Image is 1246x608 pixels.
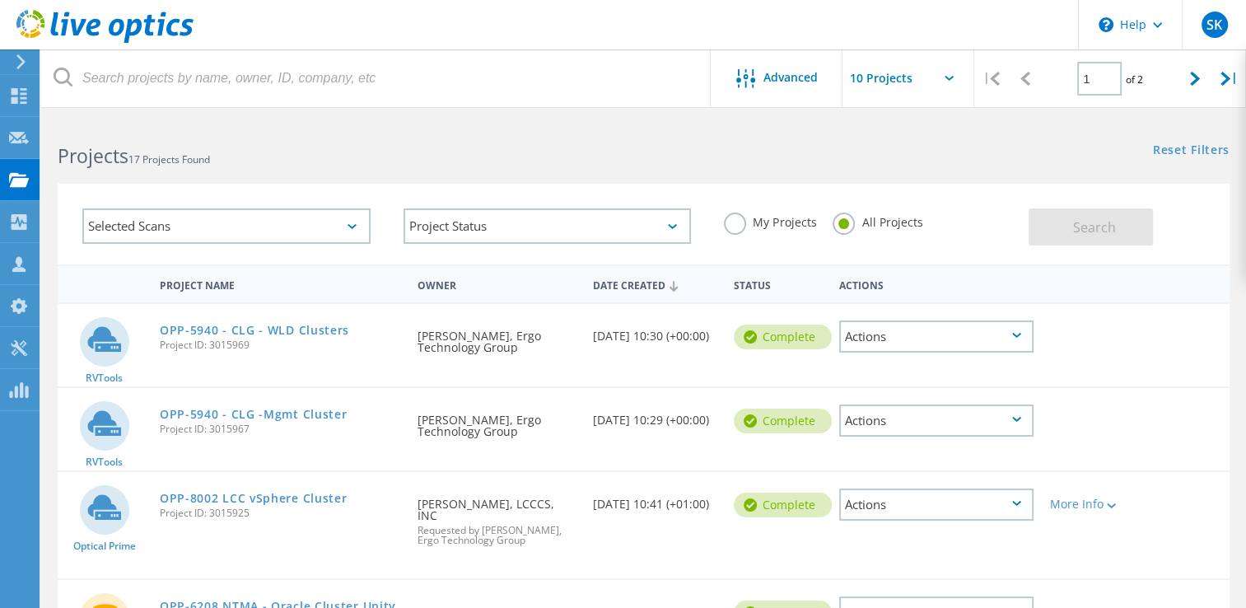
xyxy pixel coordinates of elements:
[409,472,585,562] div: [PERSON_NAME], LCCCS, INC
[404,208,692,244] div: Project Status
[160,493,348,504] a: OPP-8002 LCC vSphere Cluster
[152,269,409,299] div: Project Name
[585,269,726,300] div: Date Created
[1029,208,1153,246] button: Search
[833,213,922,228] label: All Projects
[726,269,831,299] div: Status
[160,409,348,420] a: OPP-5940 - CLG -Mgmt Cluster
[585,304,726,358] div: [DATE] 10:30 (+00:00)
[1153,144,1230,158] a: Reset Filters
[160,325,349,336] a: OPP-5940 - CLG - WLD Clusters
[831,269,1042,299] div: Actions
[41,49,712,107] input: Search projects by name, owner, ID, company, etc
[974,49,1008,108] div: |
[1073,218,1116,236] span: Search
[86,373,123,383] span: RVTools
[409,388,585,454] div: [PERSON_NAME], Ergo Technology Group
[160,424,401,434] span: Project ID: 3015967
[1126,72,1143,87] span: of 2
[724,213,816,228] label: My Projects
[839,489,1034,521] div: Actions
[1206,18,1222,31] span: SK
[734,493,832,517] div: Complete
[128,152,210,166] span: 17 Projects Found
[585,388,726,442] div: [DATE] 10:29 (+00:00)
[73,541,136,551] span: Optical Prime
[58,143,128,169] b: Projects
[409,304,585,370] div: [PERSON_NAME], Ergo Technology Group
[1212,49,1246,108] div: |
[763,72,818,83] span: Advanced
[1099,17,1113,32] svg: \n
[160,340,401,350] span: Project ID: 3015969
[86,457,123,467] span: RVTools
[409,269,585,299] div: Owner
[734,325,832,349] div: Complete
[16,35,194,46] a: Live Optics Dashboard
[418,526,576,545] span: Requested by [PERSON_NAME], Ergo Technology Group
[839,405,1034,437] div: Actions
[734,409,832,433] div: Complete
[82,208,371,244] div: Selected Scans
[1050,498,1127,510] div: More Info
[585,472,726,526] div: [DATE] 10:41 (+01:00)
[160,508,401,518] span: Project ID: 3015925
[839,320,1034,353] div: Actions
